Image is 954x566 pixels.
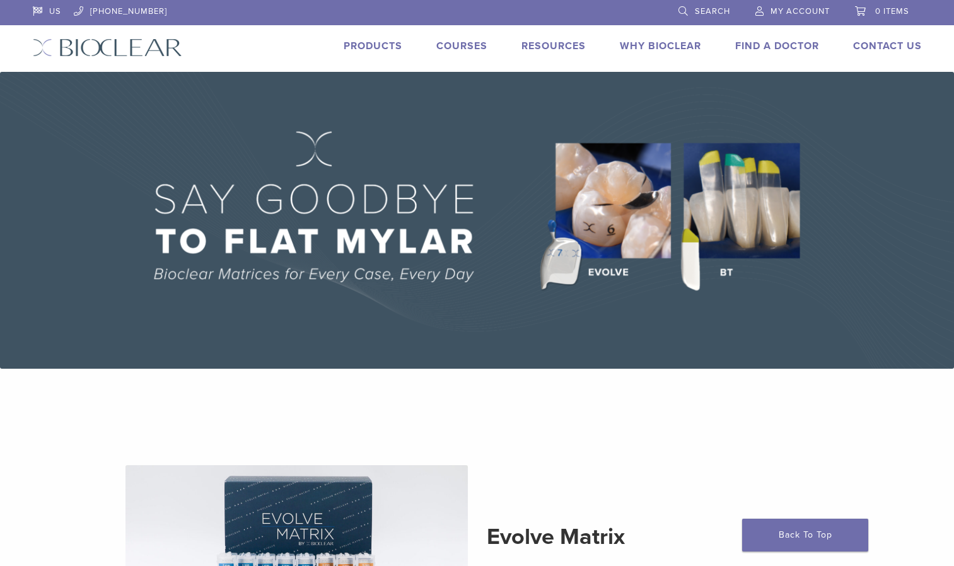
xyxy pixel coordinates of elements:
[521,40,586,52] a: Resources
[695,6,730,16] span: Search
[742,519,868,552] a: Back To Top
[771,6,830,16] span: My Account
[436,40,487,52] a: Courses
[853,40,922,52] a: Contact Us
[344,40,402,52] a: Products
[735,40,819,52] a: Find A Doctor
[487,522,829,552] h2: Evolve Matrix
[33,38,182,57] img: Bioclear
[620,40,701,52] a: Why Bioclear
[875,6,909,16] span: 0 items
